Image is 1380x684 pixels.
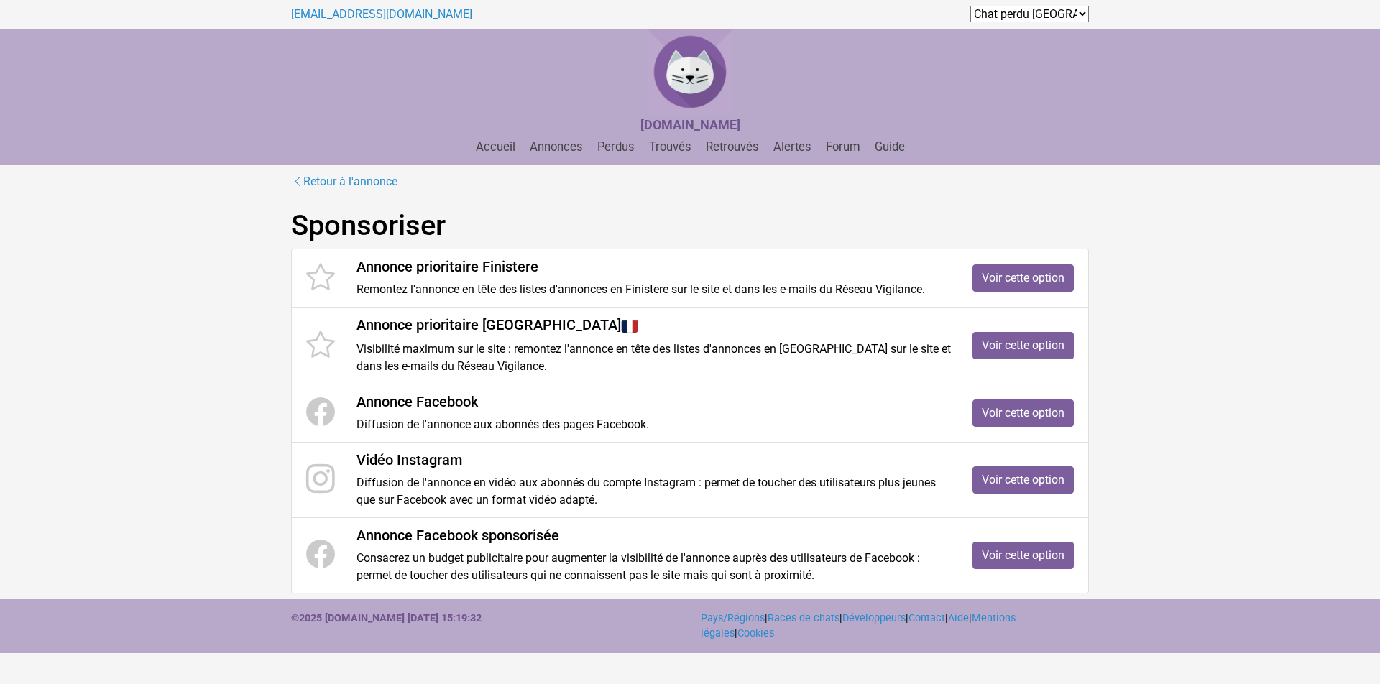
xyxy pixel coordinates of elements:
a: Aide [948,612,969,624]
a: Voir cette option [972,264,1074,292]
a: Retrouvés [700,140,765,154]
h4: Annonce prioritaire Finistere [356,258,951,275]
p: Diffusion de l'annonce en vidéo aux abonnés du compte Instagram : permet de toucher des utilisate... [356,474,951,509]
a: Développeurs [842,612,906,624]
a: Voir cette option [972,399,1074,427]
a: Annonces [524,140,589,154]
a: Races de chats [768,612,839,624]
a: [DOMAIN_NAME] [640,119,740,132]
a: Alertes [768,140,817,154]
strong: ©2025 [DOMAIN_NAME] [DATE] 15:19:32 [291,612,482,624]
a: Cookies [737,627,774,639]
div: | | | | | | [690,611,1100,642]
h4: Annonce prioritaire [GEOGRAPHIC_DATA] [356,316,951,335]
a: Pays/Régions [701,612,765,624]
a: Voir cette option [972,332,1074,359]
a: Perdus [592,140,640,154]
a: Retour à l'annonce [291,172,398,191]
a: Guide [869,140,911,154]
a: Accueil [470,140,521,154]
p: Consacrez un budget publicitaire pour augmenter la visibilité de l'annonce auprès des utilisateur... [356,550,951,584]
img: Chat Perdu France [647,29,733,115]
h4: Vidéo Instagram [356,451,951,468]
h1: Sponsoriser [291,208,1089,243]
img: France [621,318,638,335]
h4: Annonce Facebook sponsorisée [356,527,951,544]
a: Voir cette option [972,466,1074,494]
a: [EMAIL_ADDRESS][DOMAIN_NAME] [291,7,472,21]
p: Visibilité maximum sur le site : remontez l'annonce en tête des listes d'annonces en [GEOGRAPHIC_... [356,341,951,375]
a: Forum [820,140,866,154]
a: Contact [908,612,945,624]
p: Diffusion de l'annonce aux abonnés des pages Facebook. [356,416,951,433]
a: Voir cette option [972,542,1074,569]
a: Trouvés [643,140,697,154]
p: Remontez l'annonce en tête des listes d'annonces en Finistere sur le site et dans les e-mails du ... [356,281,951,298]
strong: [DOMAIN_NAME] [640,117,740,132]
h4: Annonce Facebook [356,393,951,410]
